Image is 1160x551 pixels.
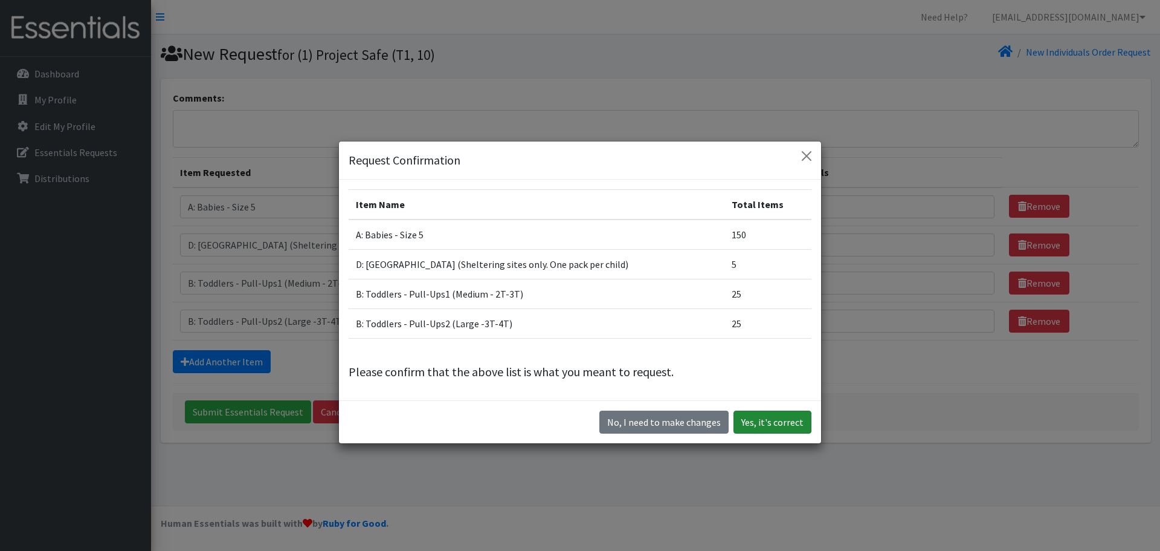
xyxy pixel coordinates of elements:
[349,363,811,381] p: Please confirm that the above list is what you meant to request.
[349,279,724,309] td: B: Toddlers - Pull-Ups1 (Medium - 2T-3T)
[349,190,724,220] th: Item Name
[797,146,816,166] button: Close
[724,279,811,309] td: 25
[349,250,724,279] td: D: [GEOGRAPHIC_DATA] (Sheltering sites only. One pack per child)
[599,411,729,434] button: No I need to make changes
[349,151,460,169] h5: Request Confirmation
[733,411,811,434] button: Yes, it's correct
[349,309,724,339] td: B: Toddlers - Pull-Ups2 (Large -3T-4T)
[724,250,811,279] td: 5
[724,220,811,250] td: 150
[724,190,811,220] th: Total Items
[724,309,811,339] td: 25
[349,220,724,250] td: A: Babies - Size 5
